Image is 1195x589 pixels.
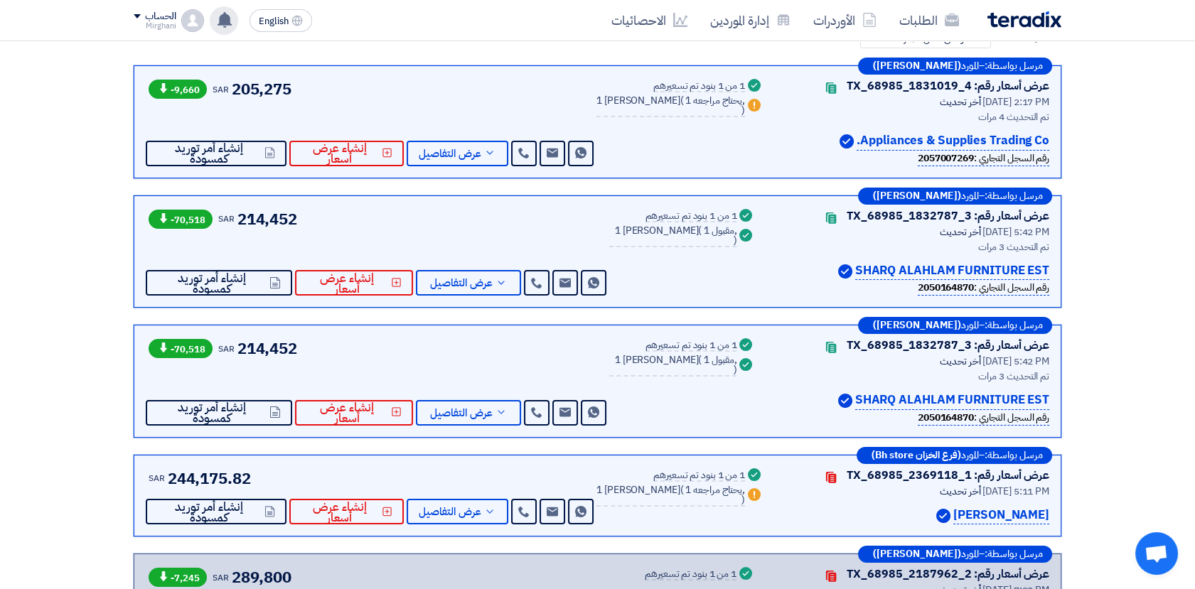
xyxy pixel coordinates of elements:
[847,337,1049,354] div: عرض أسعار رقم: TX_68985_1832787_3
[295,270,414,296] button: إنشاء عرض أسعار
[685,482,745,497] span: 1 يحتاج مراجعه,
[645,340,737,352] div: 1 من 1 بنود تم تسعيرهم
[847,77,1049,94] div: عرض أسعار رقم: TX_68985_1831019_4
[873,549,961,559] b: ([PERSON_NAME])
[847,566,1049,583] div: عرض أسعار رقم: TX_68985_2187962_2
[157,273,267,294] span: إنشاء أمر توريد كمسودة
[306,273,388,294] span: إنشاء عرض أسعار
[953,506,1049,525] p: [PERSON_NAME]
[961,549,979,559] span: المورد
[918,410,1049,426] div: رقم السجل التجاري :
[857,447,1052,464] div: –
[772,369,1049,384] div: تم التحديث 3 مرات
[1135,532,1178,575] a: Open chat
[858,317,1052,334] div: –
[985,450,1043,460] span: مرسل بواسطة:
[289,499,404,524] button: إنشاء عرض أسعار
[873,61,961,71] b: ([PERSON_NAME])
[146,141,286,166] button: إنشاء أمر توريد كمسودة
[888,4,970,37] a: الطلبات
[847,207,1049,225] div: عرض أسعار رقم: TX_68985_1832787_3
[872,450,961,460] b: (فرع الخزان Bh store)
[218,212,235,225] span: SAR
[430,408,493,418] span: عرض التفاصيل
[802,4,888,37] a: الأوردرات
[134,22,176,30] div: Mirghani
[157,143,262,164] span: إنشاء أمر توريد كمسودة
[698,223,702,238] span: (
[609,355,736,377] div: 1 [PERSON_NAME]
[250,9,312,32] button: English
[772,239,1049,254] div: تم التحديث 3 مرات
[596,96,745,117] div: 1 [PERSON_NAME]
[698,352,702,367] span: (
[146,499,286,524] button: إنشاء أمر توريد كمسودة
[982,94,1049,109] span: [DATE] 2:17 PM
[213,571,229,584] span: SAR
[940,484,980,499] span: أخر تحديث
[918,151,974,166] b: 2057007269
[407,141,508,166] button: عرض التفاصيل
[741,492,745,507] span: )
[858,58,1052,75] div: –
[157,402,267,423] span: إنشاء أمر توريد كمسودة
[149,568,207,587] span: -7,245
[181,9,204,32] img: profile_test.png
[149,210,213,229] span: -70,518
[982,354,1049,369] span: [DATE] 5:42 PM
[149,339,213,358] span: -70,518
[699,4,802,37] a: إدارة الموردين
[961,320,979,330] span: المورد
[146,270,292,296] button: إنشاء أمر توريد كمسودة
[416,400,521,426] button: عرض التفاصيل
[301,143,379,164] span: إنشاء عرض أسعار
[407,499,508,524] button: عرض التفاصيل
[146,400,292,426] button: إنشاء أمر توريد كمسودة
[704,223,736,238] span: 1 مقبول,
[149,472,165,485] span: SAR
[213,83,229,96] span: SAR
[781,109,1049,124] div: تم التحديث 4 مرات
[419,507,481,517] span: عرض التفاصيل
[259,16,289,26] span: English
[149,80,207,99] span: -9,660
[940,354,980,369] span: أخر تحديث
[940,94,980,109] span: أخر تحديث
[961,450,979,460] span: المورد
[685,93,745,108] span: 1 يحتاج مراجعه,
[237,207,297,231] span: 214,452
[168,467,251,490] span: 244,175.82
[940,225,980,239] span: أخر تحديث
[609,226,736,247] div: 1 [PERSON_NAME]
[857,131,1049,151] p: Appliances & Supplies Trading Co.
[430,278,493,288] span: عرض التفاصيل
[985,549,1043,559] span: مرسل بواسطة:
[295,400,414,426] button: إنشاء عرض أسعار
[289,141,404,166] button: إنشاء عرض أسعار
[873,320,961,330] b: ([PERSON_NAME])
[653,470,745,482] div: 1 من 1 بنود تم تسعيرهم
[855,391,1049,410] p: SHARQ ALAHLAM FURNITURE EST
[961,61,979,71] span: المورد
[840,134,854,148] img: Verified Account
[847,467,1049,484] div: عرض أسعار رقم: TX_68985_2369118_1
[936,509,950,523] img: Verified Account
[416,270,521,296] button: عرض التفاصيل
[157,502,262,523] span: إنشاء أمر توريد كمسودة
[987,11,1061,28] img: Teradix logo
[680,482,684,497] span: (
[232,77,291,101] span: 205,275
[734,362,737,377] span: )
[873,191,961,201] b: ([PERSON_NAME])
[982,484,1049,499] span: [DATE] 5:11 PM
[218,342,235,355] span: SAR
[306,402,388,423] span: إنشاء عرض أسعار
[301,502,379,523] span: إنشاء عرض أسعار
[982,225,1049,239] span: [DATE] 5:42 PM
[985,191,1043,201] span: مرسل بواسطة:
[985,320,1043,330] span: مرسل بواسطة:
[838,394,852,408] img: Verified Account
[653,81,745,92] div: 1 من 1 بنود تم تسعيرهم
[858,188,1052,205] div: –
[858,546,1052,563] div: –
